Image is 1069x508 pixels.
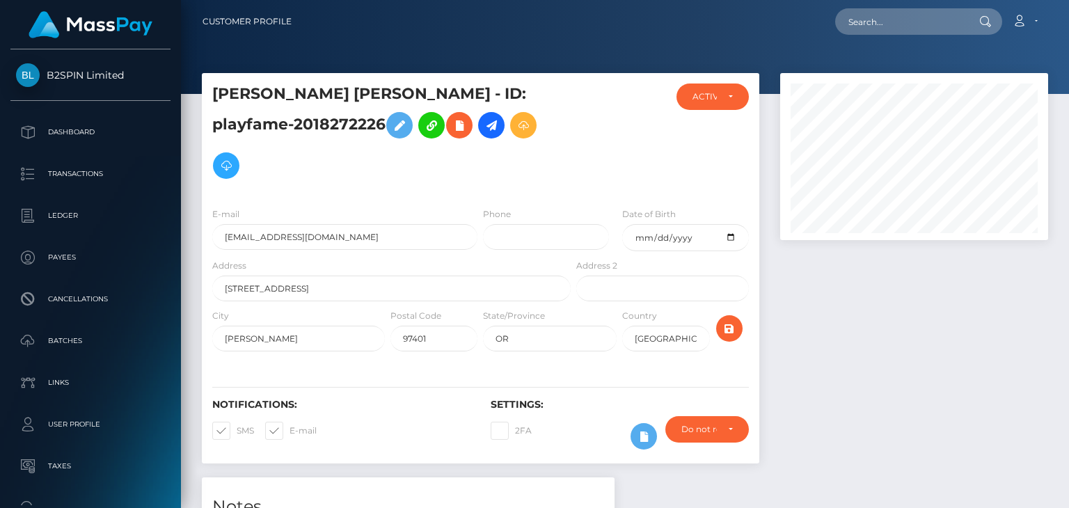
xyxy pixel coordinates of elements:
label: Country [622,310,657,322]
a: Payees [10,240,171,275]
button: Do not require [665,416,749,443]
h5: [PERSON_NAME] [PERSON_NAME] - ID: playfame-2018272226 [212,84,563,186]
div: Do not require [681,424,717,435]
p: Ledger [16,205,165,226]
a: Taxes [10,449,171,484]
label: City [212,310,229,322]
label: Postal Code [390,310,441,322]
label: E-mail [265,422,317,440]
img: B2SPIN Limited [16,63,40,87]
label: Date of Birth [622,208,676,221]
label: 2FA [491,422,532,440]
p: Batches [16,331,165,351]
p: Taxes [16,456,165,477]
p: Links [16,372,165,393]
label: E-mail [212,208,239,221]
span: B2SPIN Limited [10,69,171,81]
a: Batches [10,324,171,358]
input: Search... [835,8,966,35]
label: State/Province [483,310,545,322]
p: User Profile [16,414,165,435]
label: Phone [483,208,511,221]
button: ACTIVE [676,84,748,110]
a: Dashboard [10,115,171,150]
a: Links [10,365,171,400]
p: Dashboard [16,122,165,143]
p: Payees [16,247,165,268]
p: Cancellations [16,289,165,310]
a: Ledger [10,198,171,233]
a: Customer Profile [203,7,292,36]
label: Address [212,260,246,272]
a: Initiate Payout [478,112,505,138]
img: MassPay Logo [29,11,152,38]
label: SMS [212,422,254,440]
h6: Settings: [491,399,748,411]
p: Transactions [16,164,165,184]
div: ACTIVE [692,91,716,102]
h6: Notifications: [212,399,470,411]
a: Cancellations [10,282,171,317]
a: Transactions [10,157,171,191]
label: Address 2 [576,260,617,272]
a: User Profile [10,407,171,442]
